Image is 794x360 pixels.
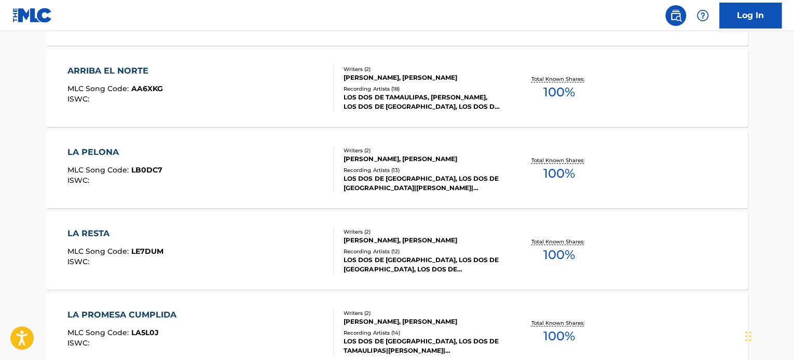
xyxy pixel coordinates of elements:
[543,327,574,345] span: 100 %
[719,3,782,28] a: Log In
[344,329,500,337] div: Recording Artists ( 14 )
[67,309,182,321] div: LA PROMESA CUMPLIDA
[669,9,682,22] img: search
[67,84,131,93] span: MLC Song Code :
[46,212,748,290] a: LA RESTAMLC Song Code:LE7DUMISWC:Writers (2)[PERSON_NAME], [PERSON_NAME]Recording Artists (12)LOS...
[344,228,500,236] div: Writers ( 2 )
[742,310,794,360] iframe: Chat Widget
[344,154,500,164] div: [PERSON_NAME], [PERSON_NAME]
[531,319,586,327] p: Total Known Shares:
[543,83,574,102] span: 100 %
[67,94,92,104] span: ISWC :
[344,85,500,93] div: Recording Artists ( 18 )
[67,227,163,240] div: LA RESTA
[344,337,500,355] div: LOS DOS DE [GEOGRAPHIC_DATA], LOS DOS DE TAMAULIPAS|[PERSON_NAME]|[PERSON_NAME]|[PERSON_NAME]|[PE...
[344,93,500,111] div: LOS DOS DE TAMAULIPAS, [PERSON_NAME], LOS DOS DE [GEOGRAPHIC_DATA], LOS DOS DE [GEOGRAPHIC_DATA],...
[131,165,162,175] span: LB0DC7
[531,238,586,246] p: Total Known Shares:
[67,65,163,77] div: ARRIBA EL NORTE
[131,247,163,256] span: LE7DUM
[67,176,92,185] span: ISWC :
[344,174,500,193] div: LOS DOS DE [GEOGRAPHIC_DATA], LOS DOS DE [GEOGRAPHIC_DATA]|[PERSON_NAME]|[PERSON_NAME]|[PERSON_NA...
[692,5,713,26] div: Help
[344,65,500,73] div: Writers ( 2 )
[344,309,500,317] div: Writers ( 2 )
[67,165,131,175] span: MLC Song Code :
[344,236,500,245] div: [PERSON_NAME], [PERSON_NAME]
[344,166,500,174] div: Recording Artists ( 13 )
[665,5,686,26] a: Public Search
[67,328,131,337] span: MLC Song Code :
[344,73,500,82] div: [PERSON_NAME], [PERSON_NAME]
[344,317,500,326] div: [PERSON_NAME], [PERSON_NAME]
[745,321,751,352] div: Drag
[131,328,159,337] span: LA5L0J
[543,164,574,183] span: 100 %
[543,246,574,264] span: 100 %
[344,147,500,154] div: Writers ( 2 )
[46,131,748,208] a: LA PELONAMLC Song Code:LB0DC7ISWC:Writers (2)[PERSON_NAME], [PERSON_NAME]Recording Artists (13)LO...
[531,156,586,164] p: Total Known Shares:
[131,84,163,93] span: AA6XKG
[696,9,709,22] img: help
[344,255,500,274] div: LOS DOS DE [GEOGRAPHIC_DATA], LOS DOS DE [GEOGRAPHIC_DATA], LOS DOS DE [GEOGRAPHIC_DATA], LOS DOS...
[344,248,500,255] div: Recording Artists ( 12 )
[67,338,92,348] span: ISWC :
[531,75,586,83] p: Total Known Shares:
[46,49,748,127] a: ARRIBA EL NORTEMLC Song Code:AA6XKGISWC:Writers (2)[PERSON_NAME], [PERSON_NAME]Recording Artists ...
[67,247,131,256] span: MLC Song Code :
[67,146,162,159] div: LA PELONA
[12,8,52,23] img: MLC Logo
[67,257,92,266] span: ISWC :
